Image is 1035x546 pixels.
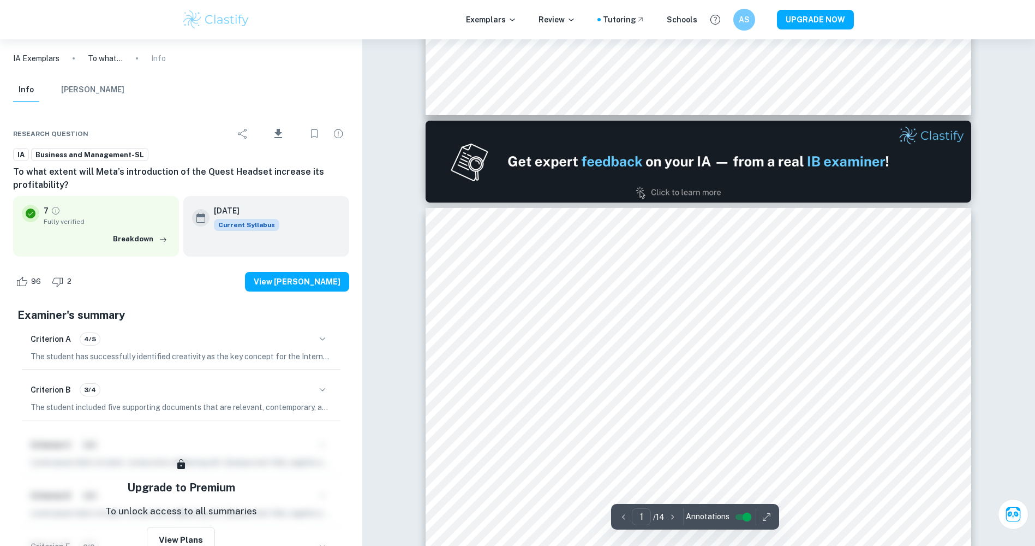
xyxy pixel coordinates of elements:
p: 7 [44,205,49,217]
span: Current Syllabus [214,219,279,231]
a: Schools [667,14,697,26]
a: Tutoring [603,14,645,26]
p: To what extent will Meta’s introduction of the Quest Headset increase its profitability? [88,52,123,64]
span: IA [14,150,28,161]
button: Info [13,78,39,102]
button: View [PERSON_NAME] [245,272,349,292]
p: The student included five supporting documents that are relevant, contemporary, and clearly label... [31,401,332,413]
button: Help and Feedback [706,10,725,29]
p: To unlock access to all summaries [105,505,257,519]
div: Like [13,273,47,290]
h5: Examiner's summary [17,307,345,323]
img: Clastify logo [182,9,251,31]
span: 96 [25,276,47,287]
div: Download [256,120,301,148]
p: Info [151,52,166,64]
span: Research question [13,129,88,139]
div: This exemplar is based on the current syllabus. Feel free to refer to it for inspiration/ideas wh... [214,219,279,231]
a: Grade fully verified [51,206,61,216]
h6: Criterion A [31,333,71,345]
div: Share [232,123,254,145]
a: Business and Management-SL [31,148,148,162]
span: 3/4 [80,385,100,395]
span: Annotations [686,511,729,523]
h5: Upgrade to Premium [127,479,235,496]
h6: Criterion B [31,384,71,396]
button: UPGRADE NOW [777,10,854,29]
p: Exemplars [466,14,517,26]
span: Business and Management-SL [32,150,148,161]
h6: To what extent will Meta’s introduction of the Quest Headset increase its profitability? [13,165,349,192]
span: 4/5 [80,334,100,344]
p: / 14 [653,511,665,523]
a: IA [13,148,29,162]
button: Ask Clai [998,499,1028,530]
button: AS [733,9,755,31]
span: 2 [61,276,77,287]
button: Breakdown [110,231,170,247]
img: Ad [426,121,971,203]
h6: AS [738,14,750,26]
span: Fully verified [44,217,170,227]
h6: [DATE] [214,205,271,217]
button: [PERSON_NAME] [61,78,124,102]
a: IA Exemplars [13,52,59,64]
div: Bookmark [303,123,325,145]
div: Dislike [49,273,77,290]
p: Review [539,14,576,26]
div: Report issue [327,123,349,145]
p: The student has successfully identified creativity as the key concept for the Internal Assessment... [31,351,332,363]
